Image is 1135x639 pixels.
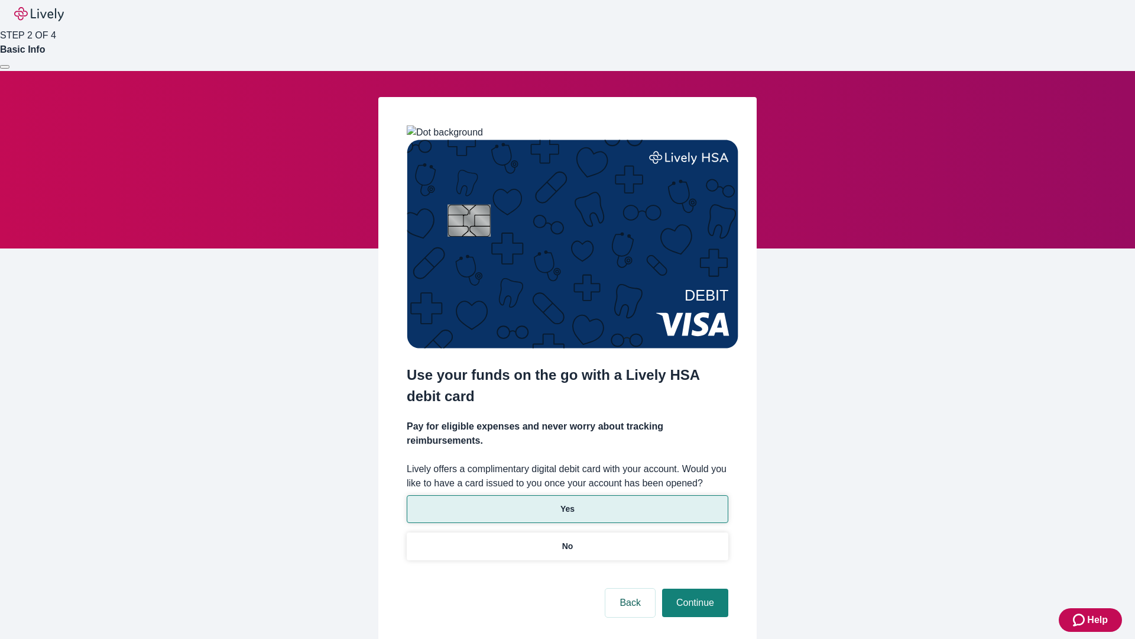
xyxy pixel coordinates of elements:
[1059,608,1122,632] button: Zendesk support iconHelp
[14,7,64,21] img: Lively
[662,589,728,617] button: Continue
[605,589,655,617] button: Back
[1087,613,1108,627] span: Help
[562,540,573,553] p: No
[1073,613,1087,627] svg: Zendesk support icon
[407,462,728,490] label: Lively offers a complimentary digital debit card with your account. Would you like to have a card...
[560,503,575,515] p: Yes
[407,140,738,348] img: Debit card
[407,495,728,523] button: Yes
[407,419,728,448] h4: Pay for eligible expenses and never worry about tracking reimbursements.
[407,364,728,407] h2: Use your funds on the go with a Lively HSA debit card
[407,532,728,560] button: No
[407,125,483,140] img: Dot background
